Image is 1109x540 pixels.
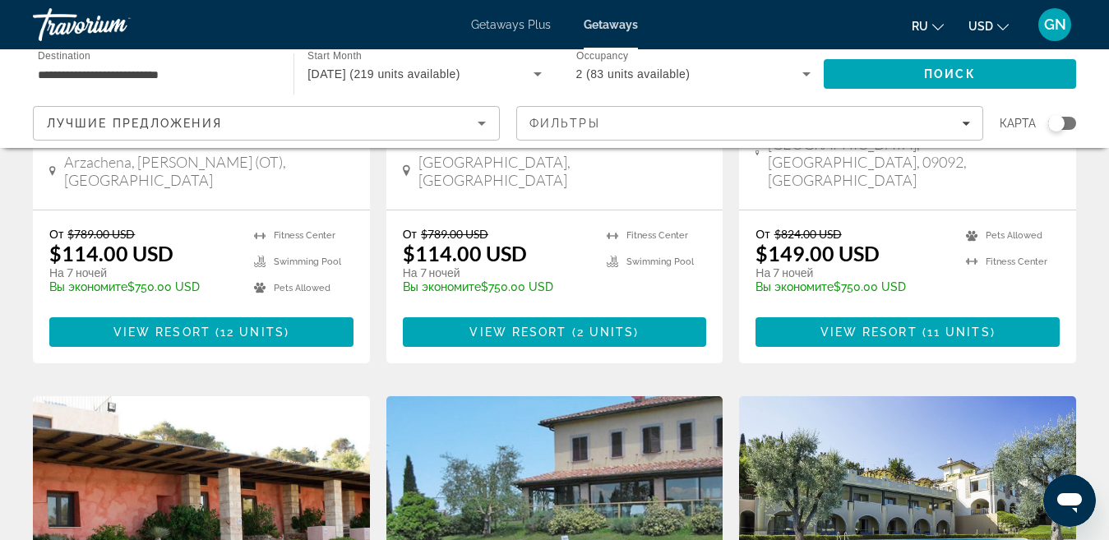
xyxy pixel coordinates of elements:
[912,14,944,38] button: Change language
[469,325,566,339] span: View Resort
[774,227,842,241] span: $824.00 USD
[917,325,996,339] span: ( )
[49,227,63,241] span: От
[516,106,983,141] button: Filters
[49,265,238,280] p: На 7 ночей
[274,230,335,241] span: Fitness Center
[33,3,197,46] a: Travorium
[113,325,210,339] span: View Resort
[576,67,691,81] span: 2 (83 units available)
[577,325,635,339] span: 2 units
[626,230,688,241] span: Fitness Center
[471,18,551,31] a: Getaways Plus
[626,256,694,267] span: Swimming Pool
[403,317,707,347] button: View Resort(2 units)
[768,117,1060,189] span: [GEOGRAPHIC_DATA], [GEOGRAPHIC_DATA], [GEOGRAPHIC_DATA], 09092, [GEOGRAPHIC_DATA]
[421,227,488,241] span: $789.00 USD
[584,18,638,31] a: Getaways
[576,51,628,62] span: Occupancy
[64,153,353,189] span: Arzachena, [PERSON_NAME] (OT), [GEOGRAPHIC_DATA]
[912,20,928,33] span: ru
[1000,112,1036,135] span: карта
[49,317,353,347] button: View Resort(12 units)
[756,265,950,280] p: На 7 ночей
[756,280,834,293] span: Вы экономите
[220,325,284,339] span: 12 units
[418,153,706,189] span: [GEOGRAPHIC_DATA], [GEOGRAPHIC_DATA]
[927,325,991,339] span: 11 units
[47,117,222,130] span: Лучшие предложения
[403,227,417,241] span: От
[67,227,135,241] span: $789.00 USD
[403,265,591,280] p: На 7 ночей
[756,227,769,241] span: От
[1033,7,1076,42] button: User Menu
[986,230,1042,241] span: Pets Allowed
[756,280,950,293] p: $750.00 USD
[968,14,1009,38] button: Change currency
[756,241,880,265] p: $149.00 USD
[403,241,527,265] p: $114.00 USD
[567,325,640,339] span: ( )
[820,325,917,339] span: View Resort
[210,325,289,339] span: ( )
[38,65,272,85] input: Select destination
[529,117,600,130] span: Фильтры
[968,20,993,33] span: USD
[924,67,976,81] span: Поиск
[274,256,341,267] span: Swimming Pool
[38,50,90,61] span: Destination
[1043,474,1096,527] iframe: Кнопка запуска окна обмена сообщениями
[307,67,460,81] span: [DATE] (219 units available)
[986,256,1047,267] span: Fitness Center
[49,241,173,265] p: $114.00 USD
[47,113,486,133] mat-select: Sort by
[307,51,362,62] span: Start Month
[756,317,1060,347] button: View Resort(11 units)
[403,280,481,293] span: Вы экономите
[403,280,591,293] p: $750.00 USD
[1044,16,1066,33] span: GN
[824,59,1076,89] button: Search
[49,280,127,293] span: Вы экономите
[274,283,330,293] span: Pets Allowed
[49,280,238,293] p: $750.00 USD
